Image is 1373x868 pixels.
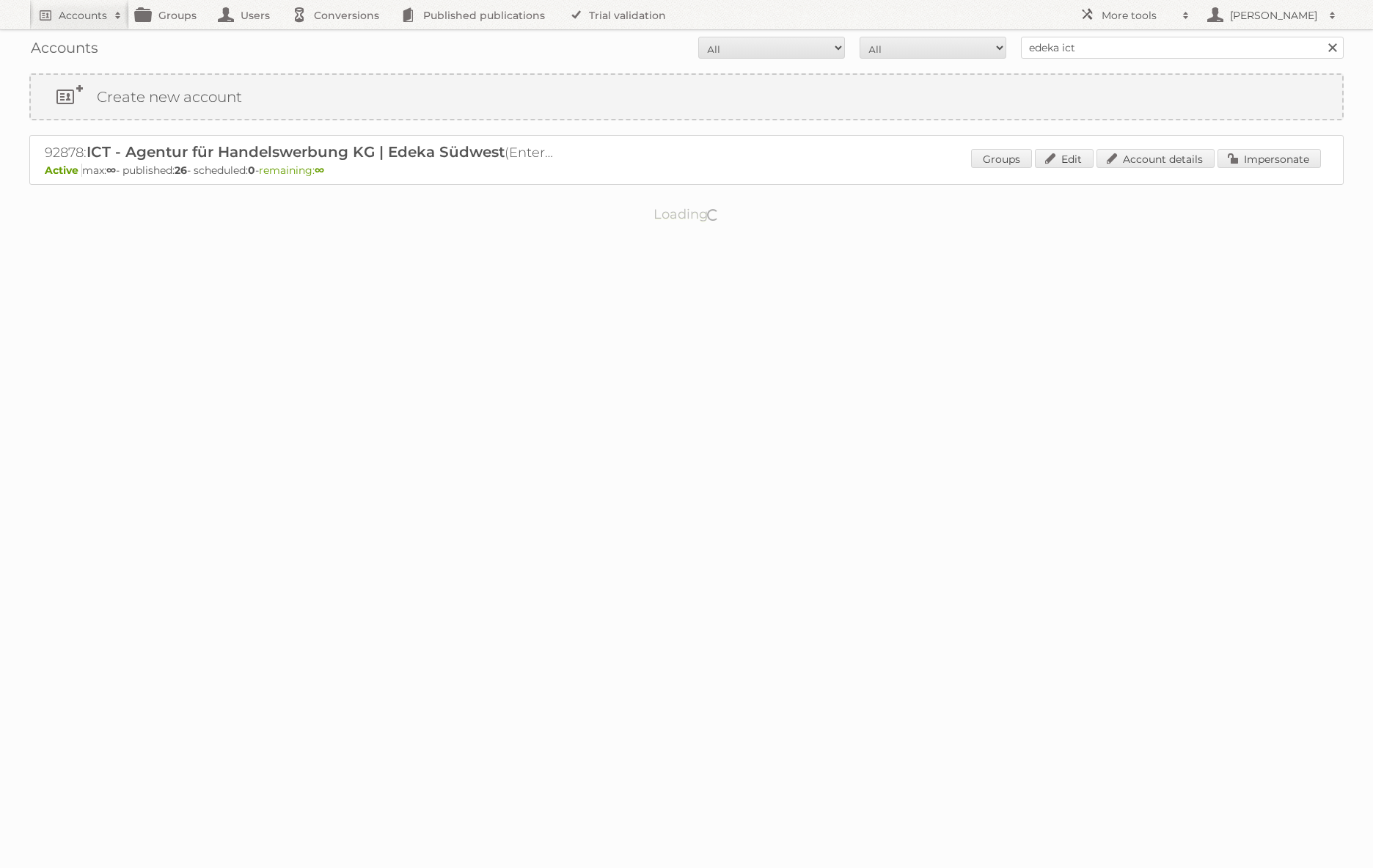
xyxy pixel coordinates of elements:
p: Loading [607,200,766,229]
a: Account details [1096,149,1215,168]
strong: 26 [175,164,187,177]
h2: More tools [1102,8,1175,23]
h2: Accounts [59,8,107,23]
a: Impersonate [1218,149,1321,168]
p: max: - published: - scheduled: - [45,164,1328,177]
strong: ∞ [106,164,116,177]
h2: [PERSON_NAME] [1226,8,1322,23]
h2: 92878: (Enterprise ∞) - TRIAL [45,143,558,162]
span: Active [45,164,82,177]
a: Groups [971,149,1032,168]
span: ICT - Agentur für Handelswerbung KG | Edeka Südwest [87,143,505,161]
strong: 0 [248,164,255,177]
strong: ∞ [315,164,324,177]
span: remaining: [259,164,324,177]
a: Edit [1035,149,1094,168]
a: Create new account [31,75,1342,119]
